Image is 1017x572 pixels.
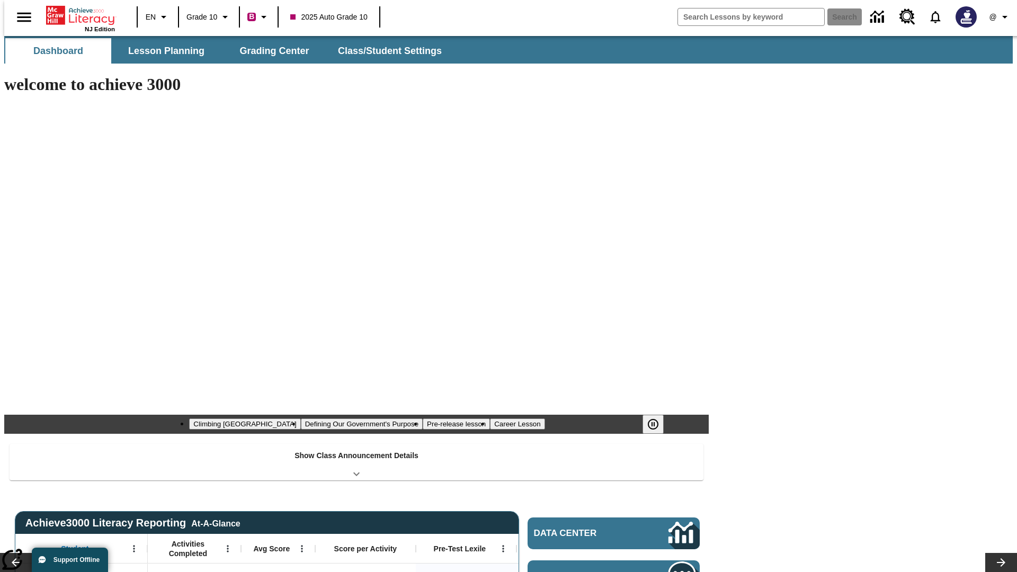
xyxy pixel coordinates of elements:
span: Avg Score [253,544,290,553]
span: 2025 Auto Grade 10 [290,12,367,23]
div: At-A-Glance [191,517,240,529]
span: Score per Activity [334,544,397,553]
button: Lesson carousel, Next [985,553,1017,572]
button: Class/Student Settings [329,38,450,64]
span: EN [146,12,156,23]
div: SubNavbar [4,36,1013,64]
button: Open Menu [126,541,142,557]
span: Data Center [534,528,633,539]
button: Slide 2 Defining Our Government's Purpose [301,418,423,430]
button: Language: EN, Select a language [141,7,175,26]
a: Resource Center, Will open in new tab [893,3,922,31]
p: Show Class Announcement Details [295,450,418,461]
button: Open Menu [495,541,511,557]
button: Boost Class color is violet red. Change class color [243,7,274,26]
button: Lesson Planning [113,38,219,64]
button: Profile/Settings [983,7,1017,26]
div: Home [46,4,115,32]
a: Data Center [528,517,700,549]
button: Select a new avatar [949,3,983,31]
button: Slide 1 Climbing Mount Tai [189,418,300,430]
button: Pause [643,415,664,434]
img: Avatar [956,6,977,28]
span: @ [989,12,996,23]
span: B [249,10,254,23]
h1: welcome to achieve 3000 [4,75,709,94]
button: Support Offline [32,548,108,572]
input: search field [678,8,824,25]
a: Notifications [922,3,949,31]
span: NJ Edition [85,26,115,32]
button: Slide 4 Career Lesson [490,418,545,430]
div: Pause [643,415,674,434]
div: SubNavbar [4,38,451,64]
span: Grade 10 [186,12,217,23]
button: Slide 3 Pre-release lesson [423,418,490,430]
span: Activities Completed [153,539,223,558]
span: Pre-Test Lexile [434,544,486,553]
button: Open Menu [294,541,310,557]
a: Home [46,5,115,26]
button: Open Menu [220,541,236,557]
button: Open side menu [8,2,40,33]
button: Grading Center [221,38,327,64]
button: Grade: Grade 10, Select a grade [182,7,236,26]
a: Data Center [864,3,893,32]
button: Dashboard [5,38,111,64]
span: Student [61,544,88,553]
span: Support Offline [53,556,100,564]
div: Show Class Announcement Details [10,444,703,480]
span: Achieve3000 Literacy Reporting [25,517,240,529]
